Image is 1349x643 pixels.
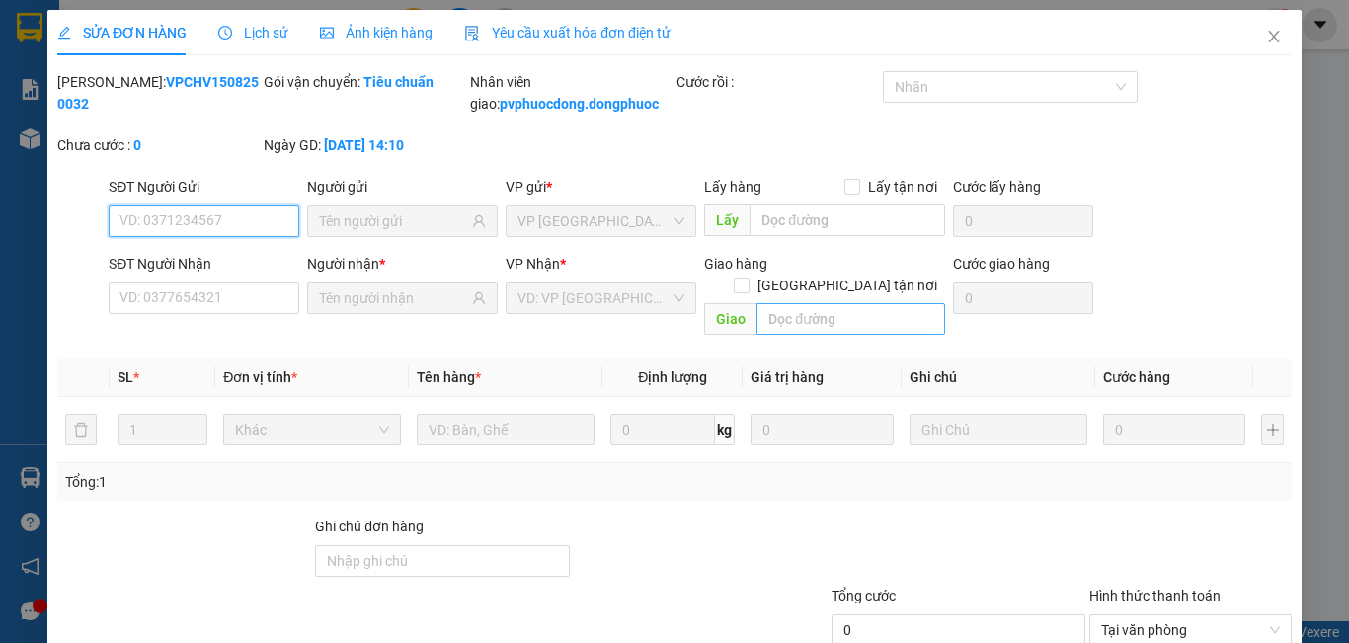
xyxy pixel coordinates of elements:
span: 14:20:53 [DATE] [43,143,120,155]
input: Ghi chú đơn hàng [315,545,569,577]
div: Người nhận [307,253,498,275]
div: VP gửi [506,176,696,198]
span: Tổng cước [832,588,896,603]
span: Hotline: 19001152 [156,88,242,100]
span: Giá trị hàng [751,369,824,385]
span: SL [118,369,133,385]
input: Cước lấy hàng [952,205,1093,237]
span: Yêu cầu xuất hóa đơn điện tử [464,25,671,40]
th: Ghi chú [902,359,1095,397]
div: Tổng: 1 [65,471,522,493]
b: VPCHV1508250032 [57,74,259,112]
span: Định lượng [638,369,707,385]
label: Cước lấy hàng [952,179,1040,195]
img: logo [7,12,95,99]
span: picture [320,26,334,40]
span: Bến xe [GEOGRAPHIC_DATA] [156,32,266,56]
span: Giao [704,303,756,335]
b: 0 [133,137,141,153]
span: VP Nhận [506,256,560,272]
div: SĐT Người Gửi [109,176,299,198]
div: Ngày GD: [264,134,466,156]
button: plus [1261,414,1284,445]
span: Tên hàng [417,369,481,385]
span: Ảnh kiện hàng [320,25,433,40]
strong: ĐỒNG PHƯỚC [156,11,271,28]
div: SĐT Người Nhận [109,253,299,275]
span: Lịch sử [218,25,288,40]
span: VP Phước Đông [517,206,684,236]
label: Cước giao hàng [952,256,1049,272]
span: [GEOGRAPHIC_DATA] tận nơi [749,275,944,296]
span: Khác [235,415,389,444]
button: Close [1246,10,1302,65]
img: icon [464,26,480,41]
input: 0 [1103,414,1245,445]
span: edit [57,26,71,40]
input: Ghi Chú [910,414,1087,445]
span: Đơn vị tính [223,369,297,385]
span: SỬA ĐƠN HÀNG [57,25,187,40]
span: Lấy hàng [704,179,761,195]
span: Cước hàng [1103,369,1170,385]
span: clock-circle [218,26,232,40]
span: VPPD1508250007 [99,125,207,140]
b: Tiêu chuẩn [363,74,434,90]
div: Gói vận chuyển: [264,71,466,93]
input: 0 [751,414,893,445]
div: Nhân viên giao: [470,71,673,115]
button: delete [65,414,97,445]
input: Tên người gửi [319,210,468,232]
span: Lấy [704,204,750,236]
span: ----------------------------------------- [53,107,242,122]
input: VD: Bàn, Ghế [417,414,595,445]
input: Dọc đường [756,303,944,335]
b: pvphuocdong.dongphuoc [500,96,659,112]
span: kg [715,414,735,445]
span: close [1266,29,1282,44]
label: Ghi chú đơn hàng [315,519,424,534]
span: user [472,291,486,305]
div: Cước rồi : [676,71,879,93]
div: [PERSON_NAME]: [57,71,260,115]
span: user [472,214,486,228]
input: Dọc đường [750,204,944,236]
input: Cước giao hàng [952,282,1093,314]
span: In ngày: [6,143,120,155]
b: [DATE] 14:10 [324,137,404,153]
span: Giao hàng [704,256,767,272]
label: Hình thức thanh toán [1089,588,1221,603]
span: Lấy tận nơi [859,176,944,198]
div: Chưa cước : [57,134,260,156]
span: 01 Võ Văn Truyện, KP.1, Phường 2 [156,59,272,84]
div: Người gửi [307,176,498,198]
span: [PERSON_NAME]: [6,127,207,139]
input: Tên người nhận [319,287,468,309]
